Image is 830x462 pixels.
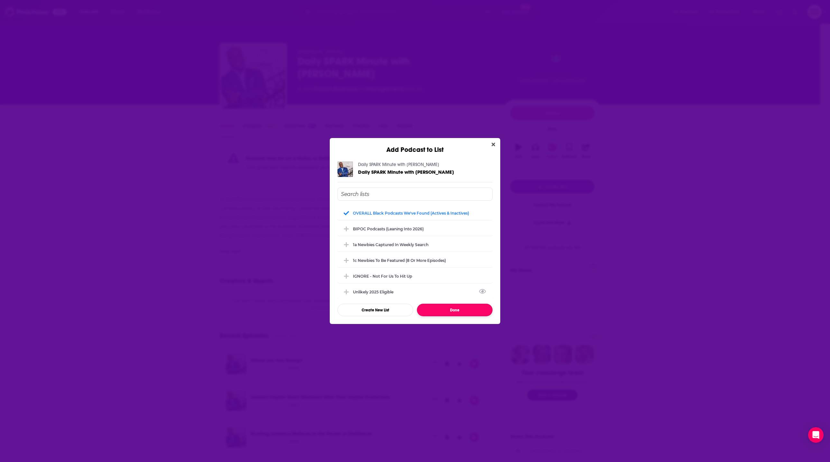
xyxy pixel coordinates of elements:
[337,285,493,299] div: Unlikely 2025 eligible
[353,274,412,279] div: IGNORE - not for us to hit up
[337,304,413,316] button: Create New List
[337,206,493,220] div: OVERALL Black podcasts we've found (actives & inactives)
[358,169,454,175] span: Daily SPARK Minute with [PERSON_NAME]
[337,188,493,316] div: Add Podcast To List
[358,169,454,175] a: Daily SPARK Minute with Simon T. Bailey
[489,141,498,149] button: Close
[808,427,824,443] div: Open Intercom Messenger
[337,162,353,177] img: Daily SPARK Minute with Simon T. Bailey
[337,188,493,201] input: Search lists
[353,242,429,247] div: 1a Newbies captured in weekly search
[353,258,446,263] div: 1c Newbies to be featured (8 or more episodes)
[353,290,397,294] div: Unlikely 2025 eligible
[337,253,493,267] div: 1c Newbies to be featured (8 or more episodes)
[337,269,493,283] div: IGNORE - not for us to hit up
[353,226,424,231] div: BIPOC podcasts (leaning into 2026)
[393,293,397,294] button: View Link
[330,138,500,154] div: Add Podcast to List
[353,211,469,216] div: OVERALL Black podcasts we've found (actives & inactives)
[337,237,493,252] div: 1a Newbies captured in weekly search
[337,222,493,236] div: BIPOC podcasts (leaning into 2026)
[417,304,493,316] button: Done
[358,162,439,167] a: Daily SPARK Minute with Simon T. Bailey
